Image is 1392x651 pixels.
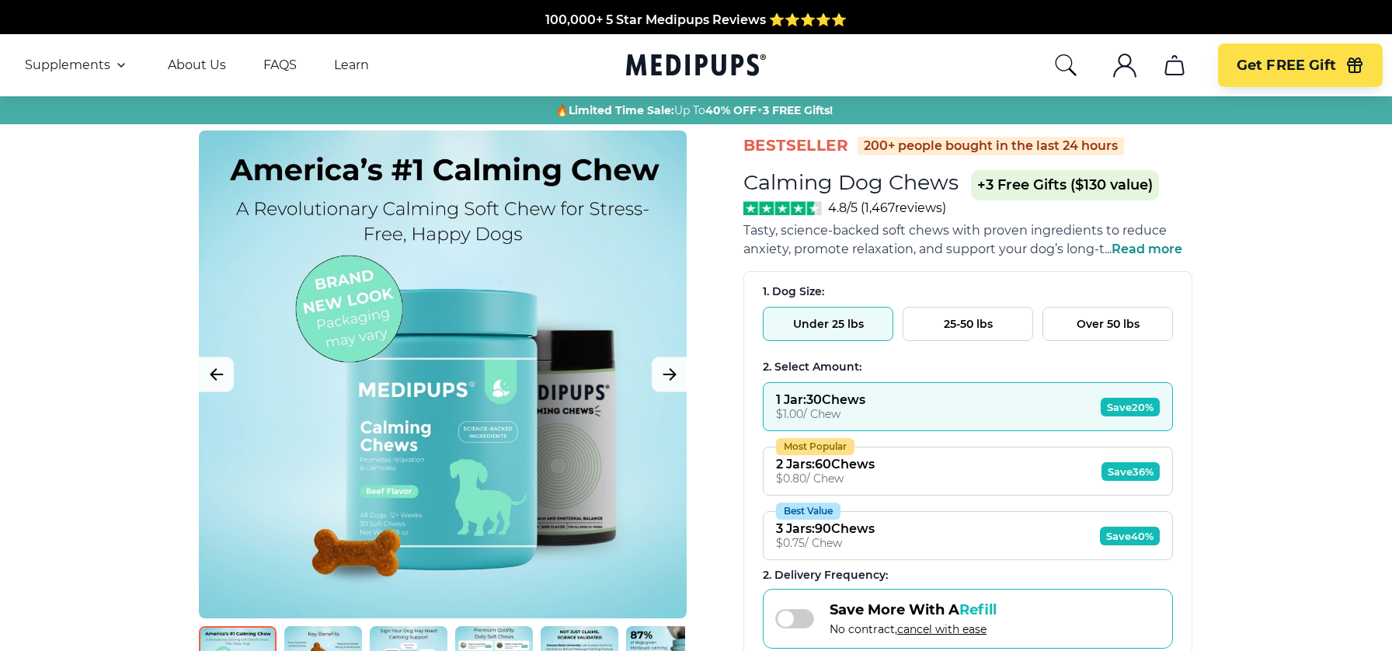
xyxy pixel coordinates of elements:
button: search [1053,53,1078,78]
button: Get FREE Gift [1218,44,1383,87]
a: FAQS [263,57,297,73]
span: Save 40% [1100,527,1160,545]
button: Previous Image [199,357,234,392]
span: Supplements [25,57,110,73]
button: account [1106,47,1143,84]
div: Best Value [776,503,840,520]
img: Stars - 4.8 [743,201,822,215]
button: Under 25 lbs [763,307,893,341]
div: 1 Jar : 30 Chews [776,392,865,407]
div: 3 Jars : 90 Chews [776,521,875,536]
div: 1. Dog Size: [763,284,1173,299]
div: 200+ people bought in the last 24 hours [858,137,1124,155]
span: 2 . Delivery Frequency: [763,568,888,582]
span: BestSeller [743,135,848,156]
span: Save More With A [830,601,997,618]
span: 🔥 Up To + [555,103,833,118]
span: Get FREE Gift [1237,57,1336,75]
span: ... [1105,242,1182,256]
div: 2 Jars : 60 Chews [776,457,875,472]
span: No contract, [830,622,997,636]
button: Best Value3 Jars:90Chews$0.75/ ChewSave40% [763,511,1173,560]
button: 1 Jar:30Chews$1.00/ ChewSave20% [763,382,1173,431]
span: +3 Free Gifts ($130 value) [971,170,1159,200]
span: Refill [959,601,997,618]
button: Over 50 lbs [1042,307,1173,341]
span: Read more [1112,242,1182,256]
span: 4.8/5 ( 1,467 reviews) [828,200,946,215]
span: 100,000+ 5 Star Medipups Reviews ⭐️⭐️⭐️⭐️⭐️ [545,12,847,26]
div: $ 0.75 / Chew [776,536,875,550]
a: About Us [168,57,226,73]
button: Most Popular2 Jars:60Chews$0.80/ ChewSave36% [763,447,1173,496]
div: $ 1.00 / Chew [776,407,865,421]
div: 2. Select Amount: [763,360,1173,374]
span: anxiety, promote relaxation, and support your dog’s long-t [743,242,1105,256]
button: cart [1156,47,1193,84]
span: Save 36% [1101,462,1160,481]
button: 25-50 lbs [903,307,1033,341]
span: Save 20% [1101,398,1160,416]
button: Supplements [25,56,130,75]
span: cancel with ease [897,622,987,636]
a: Learn [334,57,369,73]
span: Tasty, science-backed soft chews with proven ingredients to reduce [743,223,1167,238]
div: Most Popular [776,438,854,455]
div: $ 0.80 / Chew [776,472,875,486]
h1: Calming Dog Chews [743,169,959,195]
span: Made In The [GEOGRAPHIC_DATA] from domestic & globally sourced ingredients [438,30,955,45]
a: Medipups [626,50,766,82]
button: Next Image [652,357,687,392]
